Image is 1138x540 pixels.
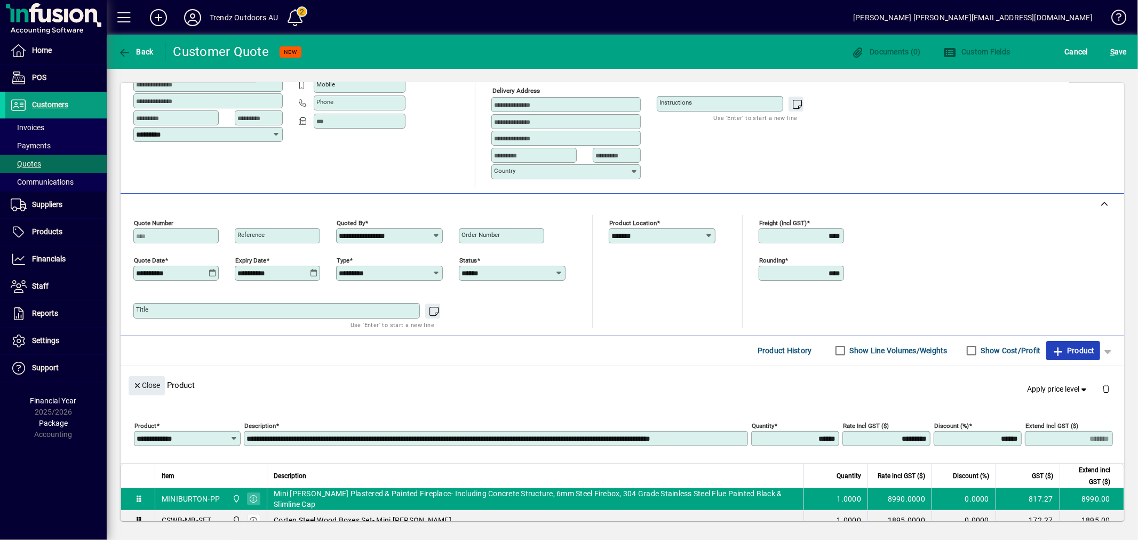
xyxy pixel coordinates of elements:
a: Quotes [5,155,107,173]
button: Apply price level [1023,379,1094,399]
td: 817.27 [996,488,1060,510]
a: Staff [5,273,107,300]
div: Product [121,366,1124,404]
mat-label: Discount (%) [934,422,969,429]
mat-label: Rounding [759,256,785,264]
span: Support [32,363,59,372]
span: ave [1110,43,1127,60]
button: Delete [1093,376,1119,402]
mat-label: Status [459,256,477,264]
a: Communications [5,173,107,191]
a: Suppliers [5,192,107,218]
td: 1895.00 [1060,510,1124,531]
button: Product History [753,341,816,360]
a: Reports [5,300,107,327]
span: Reports [32,309,58,317]
span: GST ($) [1032,470,1053,482]
mat-label: Product location [609,219,657,226]
mat-label: Order number [461,231,500,239]
span: Quantity [837,470,861,482]
app-page-header-button: Close [126,380,168,390]
mat-label: Type [337,256,349,264]
a: Knowledge Base [1103,2,1125,37]
span: Corten Steel Wood Boxes Set- Mini [PERSON_NAME] [274,515,451,526]
div: 8990.0000 [874,494,925,504]
button: Close [129,376,165,395]
mat-hint: Use 'Enter' to start a new line [714,112,798,124]
button: Profile [176,8,210,27]
div: CSWB-MB-SET [162,515,212,526]
span: Apply price level [1028,384,1089,395]
span: Products [32,227,62,236]
span: Extend incl GST ($) [1067,464,1110,488]
a: Settings [5,328,107,354]
label: Show Cost/Profit [979,345,1041,356]
td: 0.0000 [932,510,996,531]
span: Package [39,419,68,427]
mat-label: Title [136,306,148,313]
span: Financial Year [30,396,77,405]
a: Invoices [5,118,107,137]
button: Save [1108,42,1129,61]
span: S [1110,47,1115,56]
mat-label: Description [244,422,276,429]
span: Documents (0) [851,47,921,56]
span: Mini [PERSON_NAME] Plastered & Painted Fireplace- Including Concrete Structure, 6mm Steel Firebox... [274,488,797,510]
span: Home [32,46,52,54]
button: Documents (0) [849,42,924,61]
span: Payments [11,141,51,150]
mat-label: Freight (incl GST) [759,219,807,226]
a: Support [5,355,107,382]
button: Cancel [1062,42,1091,61]
span: 1.0000 [837,515,862,526]
button: Back [115,42,156,61]
mat-label: Phone [316,98,333,106]
div: [PERSON_NAME] [PERSON_NAME][EMAIL_ADDRESS][DOMAIN_NAME] [853,9,1093,26]
button: Product [1046,341,1100,360]
mat-label: Rate incl GST ($) [843,422,889,429]
span: POS [32,73,46,82]
button: Add [141,8,176,27]
span: Item [162,470,174,482]
a: Financials [5,246,107,273]
span: Communications [11,178,74,186]
span: Customers [32,100,68,109]
span: Rate incl GST ($) [878,470,925,482]
mat-hint: Use 'Enter' to start a new line [351,319,434,331]
span: 1.0000 [837,494,862,504]
mat-label: Expiry date [235,256,266,264]
td: 172.27 [996,510,1060,531]
span: Suppliers [32,200,62,209]
span: Invoices [11,123,44,132]
mat-label: Quoted by [337,219,365,226]
a: Payments [5,137,107,155]
button: Custom Fields [941,42,1013,61]
a: Home [5,37,107,64]
mat-label: Quote date [134,256,165,264]
span: Product [1052,342,1095,359]
span: Close [133,377,161,394]
div: Trendz Outdoors AU [210,9,278,26]
div: Customer Quote [173,43,269,60]
span: NEW [284,49,297,55]
div: 1895.0000 [874,515,925,526]
app-page-header-button: Back [107,42,165,61]
mat-label: Product [134,422,156,429]
mat-label: Mobile [316,81,335,88]
span: Discount (%) [953,470,989,482]
td: 0.0000 [932,488,996,510]
span: Central [229,493,242,505]
span: Back [118,47,154,56]
app-page-header-button: Delete [1093,384,1119,393]
mat-label: Quote number [134,219,173,226]
span: Staff [32,282,49,290]
mat-label: Instructions [659,99,692,106]
div: MINIBURTON-PP [162,494,220,504]
mat-label: Quantity [752,422,774,429]
mat-label: Country [494,167,515,174]
span: Custom Fields [943,47,1010,56]
span: Product History [758,342,812,359]
span: Central [229,514,242,526]
mat-label: Reference [237,231,265,239]
mat-label: Extend incl GST ($) [1025,422,1078,429]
